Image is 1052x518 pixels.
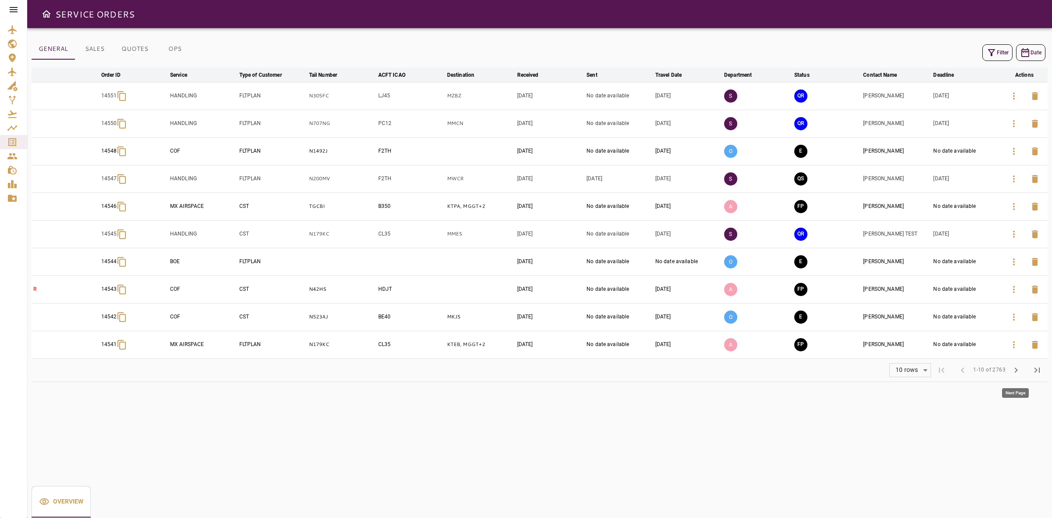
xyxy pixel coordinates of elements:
[38,5,55,23] button: Open drawer
[973,366,1006,375] span: 1-10 of 2763
[794,145,807,158] button: EXECUTION
[1003,224,1024,245] button: Details
[309,120,375,127] p: N707NG
[586,70,597,80] div: Sent
[931,331,1001,358] td: No date available
[585,137,654,165] td: No date available
[982,44,1013,61] button: Filter
[101,175,117,182] p: 14547
[794,70,821,80] span: Status
[794,117,807,130] button: QUOTE REQUESTED
[309,341,375,348] p: N179KC
[1003,279,1024,300] button: Details
[168,137,238,165] td: COF
[893,366,920,374] div: 10 rows
[890,364,931,377] div: 10 rows
[32,39,75,60] button: GENERAL
[586,70,609,80] span: Sent
[1003,196,1024,217] button: Details
[515,303,585,331] td: [DATE]
[517,70,539,80] div: Received
[515,220,585,248] td: [DATE]
[1003,141,1024,162] button: Details
[931,360,952,381] span: First Page
[32,486,91,518] button: Overview
[168,165,238,193] td: HANDLING
[101,313,117,321] p: 14542
[1003,86,1024,107] button: Details
[238,275,307,303] td: CST
[794,70,810,80] div: Status
[447,70,486,80] span: Destination
[861,193,931,220] td: [PERSON_NAME]
[238,137,307,165] td: FLTPLAN
[861,82,931,110] td: [PERSON_NAME]
[101,92,117,100] p: 14551
[377,110,445,137] td: PC12
[654,82,722,110] td: [DATE]
[724,70,752,80] div: Department
[168,110,238,137] td: HANDLING
[101,203,117,210] p: 14546
[654,165,722,193] td: [DATE]
[168,82,238,110] td: HANDLING
[585,193,654,220] td: No date available
[377,137,445,165] td: F2TH
[724,172,737,186] p: S
[168,303,238,331] td: COF
[517,70,550,80] span: Received
[515,137,585,165] td: [DATE]
[168,220,238,248] td: HANDLING
[447,313,514,321] p: MKJS
[377,193,445,220] td: B350
[585,303,654,331] td: No date available
[1027,360,1048,381] span: Last Page
[515,110,585,137] td: [DATE]
[377,275,445,303] td: HDJT
[447,341,514,348] p: KTEB, MGGT, KTEB, MGGT
[515,275,585,303] td: [DATE]
[239,70,282,80] div: Type of Customer
[794,200,807,213] button: FINAL PREPARATION
[447,120,514,127] p: MMCN
[724,255,737,268] p: O
[724,311,737,324] p: O
[585,275,654,303] td: No date available
[861,165,931,193] td: [PERSON_NAME]
[447,92,514,100] p: MZBZ
[931,303,1001,331] td: No date available
[933,70,954,80] div: Deadline
[861,137,931,165] td: [PERSON_NAME]
[101,70,132,80] span: Order ID
[32,39,195,60] div: basic tabs example
[1003,251,1024,272] button: Details
[655,70,693,80] span: Travel Date
[861,248,931,275] td: [PERSON_NAME]
[101,341,117,348] p: 14541
[654,303,722,331] td: [DATE]
[794,89,807,103] button: QUOTE REQUESTED
[654,137,722,165] td: [DATE]
[654,193,722,220] td: [DATE]
[931,193,1001,220] td: No date available
[377,303,445,331] td: BE40
[515,193,585,220] td: [DATE]
[377,82,445,110] td: LJ45
[309,203,375,210] p: TGCBI
[933,70,965,80] span: Deadline
[931,137,1001,165] td: No date available
[654,275,722,303] td: [DATE]
[1024,196,1045,217] button: Delete
[724,338,737,351] p: A
[1024,279,1045,300] button: Delete
[101,147,117,155] p: 14548
[309,230,375,238] p: N179KC
[114,39,155,60] button: QUOTES
[861,220,931,248] td: [PERSON_NAME] TEST
[447,70,474,80] div: Destination
[1024,141,1045,162] button: Delete
[238,110,307,137] td: FLTPLAN
[101,258,117,265] p: 14544
[155,39,195,60] button: OPS
[168,331,238,358] td: MX AIRSPACE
